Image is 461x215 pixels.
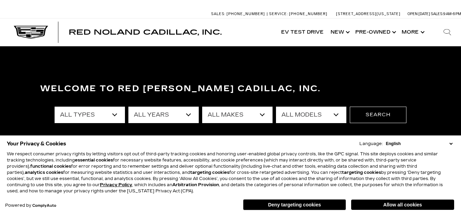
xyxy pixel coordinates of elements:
div: Language: [359,142,383,146]
a: EV Test Drive [278,19,327,46]
span: Red Noland Cadillac, Inc. [69,28,222,36]
a: New [327,19,352,46]
h3: Welcome to Red [PERSON_NAME] Cadillac, Inc. [40,82,421,96]
span: Open [DATE] [407,12,430,16]
a: Pre-Owned [352,19,398,46]
select: Filter by model [276,107,346,123]
span: Your Privacy & Cookies [7,139,66,148]
span: [PHONE_NUMBER] [289,12,327,16]
select: Language Select [384,141,454,147]
select: Filter by make [202,107,273,123]
div: Powered by [5,203,56,208]
a: ComplyAuto [32,204,56,208]
a: Service: [PHONE_NUMBER] [267,12,329,16]
span: [PHONE_NUMBER] [227,12,265,16]
a: Red Noland Cadillac, Inc. [69,29,222,36]
button: More [398,19,427,46]
select: Filter by type [55,107,125,123]
select: Filter by year [128,107,199,123]
button: Search [350,107,406,123]
button: Deny targeting cookies [243,199,346,210]
img: Cadillac Dark Logo with Cadillac White Text [14,26,48,39]
strong: essential cookies [75,158,113,163]
span: Sales: [431,12,443,16]
strong: functional cookies [30,164,71,169]
span: 9 AM-6 PM [443,12,461,16]
p: We respect consumer privacy rights by letting visitors opt out of third-party tracking cookies an... [7,151,454,194]
a: Privacy Policy [100,182,132,187]
button: Allow all cookies [351,200,454,210]
strong: Arbitration Provision [172,182,219,187]
span: Sales: [211,12,226,16]
strong: targeting cookies [190,170,229,175]
a: [STREET_ADDRESS][US_STATE] [336,12,401,16]
strong: analytics cookies [25,170,63,175]
strong: targeting cookies [342,170,381,175]
a: Sales: [PHONE_NUMBER] [211,12,267,16]
span: Service: [269,12,288,16]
